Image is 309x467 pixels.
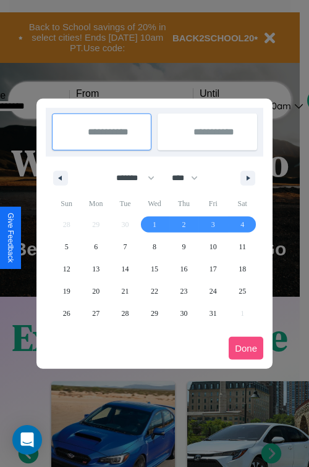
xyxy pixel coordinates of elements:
span: 6 [94,236,98,258]
span: 11 [239,236,246,258]
button: 25 [228,280,257,302]
span: 12 [63,258,70,280]
button: Done [229,337,263,360]
button: 28 [111,302,140,324]
button: 6 [81,236,110,258]
span: 23 [180,280,187,302]
button: 23 [169,280,198,302]
div: Give Feedback [6,213,15,263]
span: 4 [240,213,244,236]
span: 16 [180,258,187,280]
span: 28 [122,302,129,324]
button: 17 [198,258,227,280]
span: 2 [182,213,185,236]
button: 2 [169,213,198,236]
button: 9 [169,236,198,258]
span: 29 [151,302,158,324]
button: 11 [228,236,257,258]
button: 30 [169,302,198,324]
span: 15 [151,258,158,280]
span: 31 [210,302,217,324]
button: 20 [81,280,110,302]
button: 29 [140,302,169,324]
span: 7 [124,236,127,258]
button: 16 [169,258,198,280]
span: 25 [239,280,246,302]
button: 4 [228,213,257,236]
span: 14 [122,258,129,280]
button: 3 [198,213,227,236]
button: 1 [140,213,169,236]
span: 18 [239,258,246,280]
span: 27 [92,302,99,324]
button: 21 [111,280,140,302]
button: 10 [198,236,227,258]
span: Wed [140,194,169,213]
span: Sun [52,194,81,213]
span: 30 [180,302,187,324]
button: 14 [111,258,140,280]
span: 8 [153,236,156,258]
span: 9 [182,236,185,258]
button: 13 [81,258,110,280]
span: 19 [63,280,70,302]
span: 20 [92,280,99,302]
button: 24 [198,280,227,302]
span: Sat [228,194,257,213]
span: 26 [63,302,70,324]
span: 24 [210,280,217,302]
button: 7 [111,236,140,258]
span: 1 [153,213,156,236]
span: Thu [169,194,198,213]
button: 5 [52,236,81,258]
span: 10 [210,236,217,258]
span: Tue [111,194,140,213]
button: 8 [140,236,169,258]
span: Fri [198,194,227,213]
span: 13 [92,258,99,280]
span: 21 [122,280,129,302]
span: 22 [151,280,158,302]
span: 17 [210,258,217,280]
button: 31 [198,302,227,324]
button: 27 [81,302,110,324]
button: 15 [140,258,169,280]
span: 5 [65,236,69,258]
button: 12 [52,258,81,280]
button: 22 [140,280,169,302]
span: Mon [81,194,110,213]
button: 18 [228,258,257,280]
button: 26 [52,302,81,324]
div: Open Intercom Messenger [12,425,42,455]
span: 3 [211,213,215,236]
button: 19 [52,280,81,302]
